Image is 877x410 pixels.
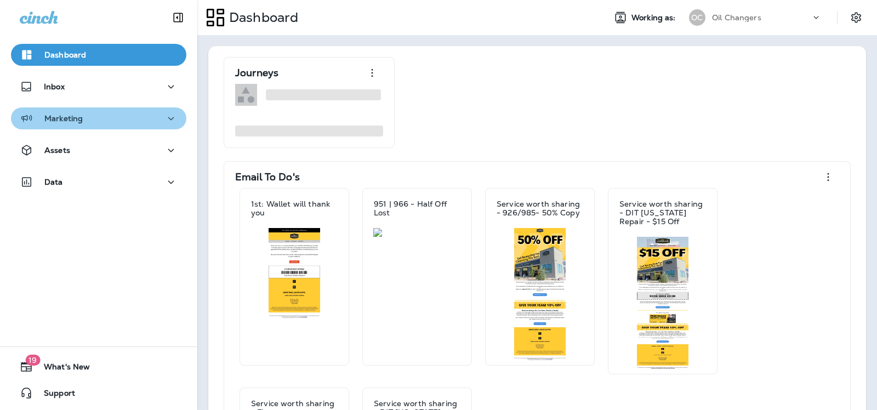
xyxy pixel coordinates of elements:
[496,228,584,361] img: e3465258-a7a0-4653-aec9-d8518415ad33.jpg
[44,82,65,91] p: Inbox
[25,355,40,366] span: 19
[44,178,63,186] p: Data
[11,382,186,404] button: Support
[11,44,186,66] button: Dashboard
[712,13,761,22] p: Oil Changers
[44,114,83,123] p: Marketing
[11,76,186,98] button: Inbox
[11,107,186,129] button: Marketing
[225,9,298,26] p: Dashboard
[33,362,90,375] span: What's New
[235,172,300,183] p: Email To Do's
[619,237,707,369] img: 311ee5de-8653-4600-a258-002b1f333988.jpg
[250,228,338,319] img: 791beaff-fd02-47c8-a83d-c8ad42b46835.jpg
[619,200,706,226] p: Service worth sharing - DIT [US_STATE] Repair - $15 Off
[689,9,705,26] div: OC
[497,200,583,217] p: Service worth sharing - 926/985- 50% Copy
[44,50,86,59] p: Dashboard
[11,356,186,378] button: 19What's New
[235,67,278,78] p: Journeys
[373,228,461,237] img: e809ea54-3927-495b-ac83-6a4b394e1cf1.jpg
[11,171,186,193] button: Data
[44,146,70,155] p: Assets
[846,8,866,27] button: Settings
[251,200,338,217] p: 1st: Wallet will thank you
[163,7,193,29] button: Collapse Sidebar
[11,139,186,161] button: Assets
[631,13,678,22] span: Working as:
[374,200,460,217] p: 951 | 966 - Half Off Lost
[33,389,75,402] span: Support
